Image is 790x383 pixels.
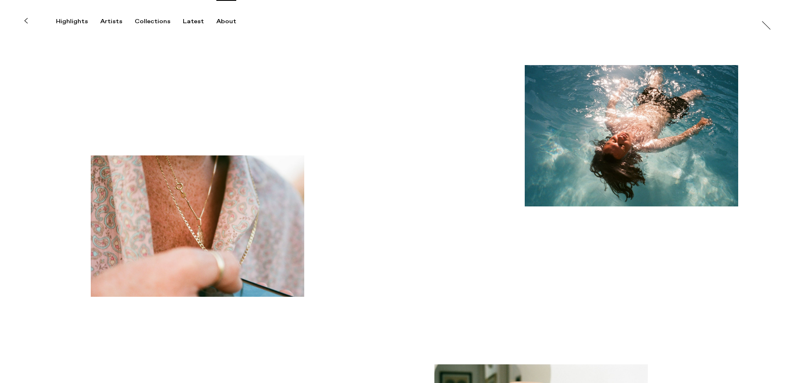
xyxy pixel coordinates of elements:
[135,18,183,25] button: Collections
[183,18,204,25] div: Latest
[216,18,249,25] button: About
[216,18,236,25] div: About
[100,18,122,25] div: Artists
[56,18,88,25] div: Highlights
[135,18,170,25] div: Collections
[183,18,216,25] button: Latest
[100,18,135,25] button: Artists
[56,18,100,25] button: Highlights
